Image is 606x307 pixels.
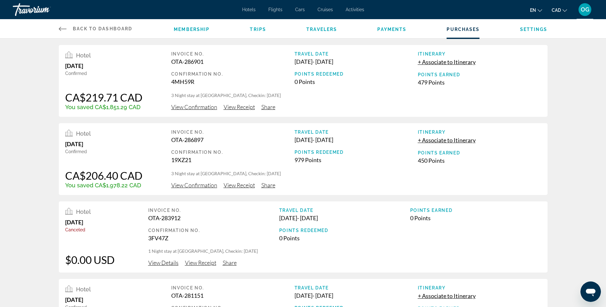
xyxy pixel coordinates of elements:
[65,104,142,110] div: You saved CA$1,851.29 CAD
[171,285,295,290] div: Invoice No.
[418,136,476,144] button: + Associate to Itinerary
[418,285,541,290] div: Itinerary
[410,214,541,221] div: 0 Points
[65,219,119,226] div: [DATE]
[418,130,541,135] div: Itinerary
[76,208,91,215] span: Hotel
[580,281,601,302] iframe: Button to launch messaging window
[295,292,418,299] div: [DATE] - [DATE]
[59,19,133,38] a: Back to Dashboard
[279,208,410,213] div: Travel Date
[295,136,418,143] div: [DATE] - [DATE]
[65,149,142,154] div: Confirmed
[73,26,133,31] span: Back to Dashboard
[171,156,295,163] div: 19XZ21
[418,79,541,86] div: 479 Points
[171,78,295,85] div: 4MH59R
[295,71,418,77] div: Points Redeemed
[418,150,541,155] div: Points Earned
[318,7,333,12] a: Cruises
[418,292,476,299] span: + Associate to Itinerary
[295,7,305,12] a: Cars
[148,228,279,233] div: Confirmation No.
[295,51,418,56] div: Travel Date
[447,27,479,32] a: Purchases
[65,253,119,266] div: $0.00 USD
[185,259,216,266] span: View Receipt
[76,52,91,59] span: Hotel
[418,51,541,56] div: Itinerary
[171,51,295,56] div: Invoice No.
[530,8,536,13] span: en
[148,208,279,213] div: Invoice No.
[261,182,275,189] span: Share
[171,170,541,177] p: 3 Night stay at [GEOGRAPHIC_DATA], Checkin: [DATE]
[242,7,256,12] a: Hotels
[171,92,541,99] p: 3 Night stay at [GEOGRAPHIC_DATA], Checkin: [DATE]
[148,259,179,266] span: View Details
[65,140,142,147] div: [DATE]
[581,6,589,13] span: OG
[346,7,364,12] a: Activities
[224,103,255,110] span: View Receipt
[171,136,295,143] div: OTA-286897
[65,296,142,303] div: [DATE]
[418,58,476,65] span: + Associate to Itinerary
[295,130,418,135] div: Travel Date
[250,27,266,32] a: Trips
[577,3,593,16] button: User Menu
[552,8,561,13] span: CAD
[148,214,279,221] div: OTA-283912
[377,27,406,32] a: Payments
[418,137,476,144] span: + Associate to Itinerary
[418,72,541,77] div: Points Earned
[65,227,119,232] div: Canceled
[171,58,295,65] div: OTA-286901
[171,150,295,155] div: Confirmation No.
[410,208,541,213] div: Points Earned
[279,214,410,221] div: [DATE] - [DATE]
[174,27,210,32] a: Membership
[520,27,548,32] a: Settings
[76,130,91,137] span: Hotel
[171,292,295,299] div: OTA-281151
[530,5,542,15] button: Change language
[295,285,418,290] div: Travel Date
[148,235,279,242] div: 3FV47Z
[171,103,217,110] span: View Confirmation
[171,182,217,189] span: View Confirmation
[65,182,142,189] div: You saved CA$1,978.22 CAD
[13,1,77,18] a: Travorium
[268,7,282,12] a: Flights
[148,248,541,254] p: 1 Night stay at [GEOGRAPHIC_DATA], Checkin: [DATE]
[171,130,295,135] div: Invoice No.
[295,58,418,65] div: [DATE] - [DATE]
[279,228,410,233] div: Points Redeemed
[279,235,410,242] div: 0 Points
[295,78,418,85] div: 0 Points
[306,27,337,32] a: Travelers
[418,157,541,164] div: 450 Points
[418,292,476,300] button: + Associate to Itinerary
[65,169,142,182] div: CA$206.40 CAD
[76,286,91,293] span: Hotel
[65,91,142,104] div: CA$219.71 CAD
[65,71,142,76] div: Confirmed
[65,62,142,69] div: [DATE]
[295,150,418,155] div: Points Redeemed
[418,58,476,66] button: + Associate to Itinerary
[224,182,255,189] span: View Receipt
[261,103,275,110] span: Share
[223,259,237,266] span: Share
[171,71,295,77] div: Confirmation No.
